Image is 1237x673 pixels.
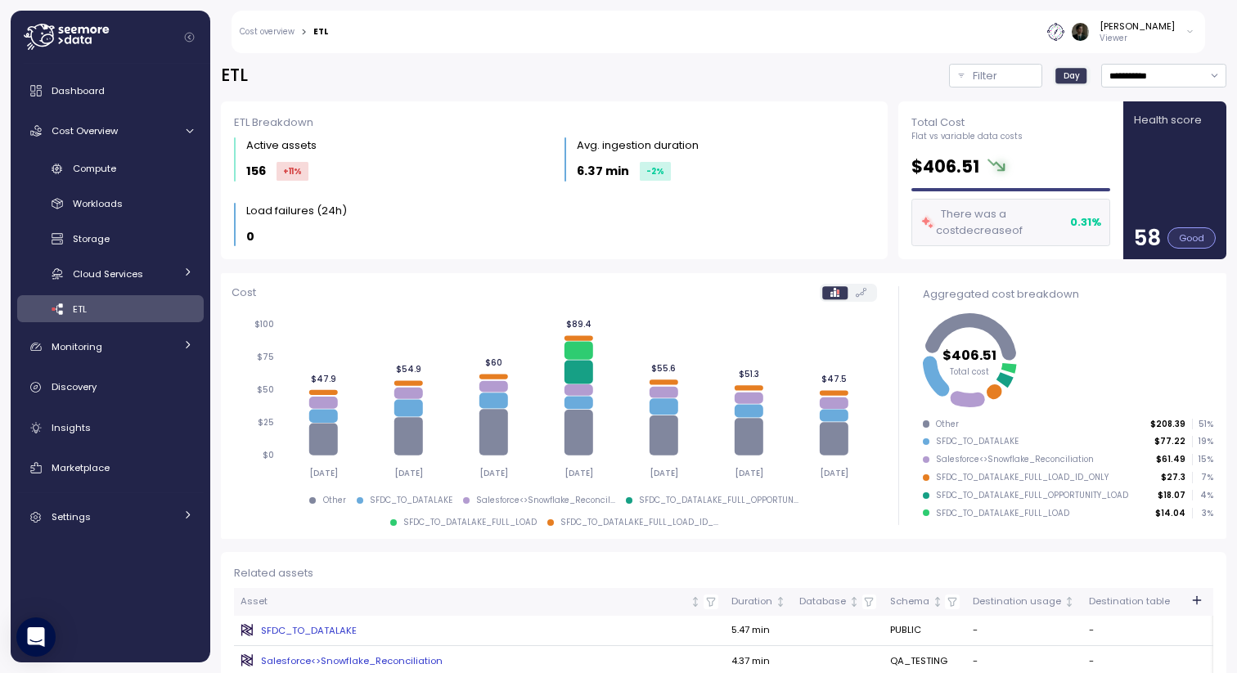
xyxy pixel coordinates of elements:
[1193,490,1212,501] p: 4 %
[565,468,593,478] tspan: [DATE]
[246,162,266,181] p: 156
[936,454,1094,465] div: Salesforce<>Snowflake_Reconciliation
[17,411,204,444] a: Insights
[311,374,336,384] tspan: $47.9
[1156,454,1185,465] p: $61.49
[246,137,317,154] div: Active assets
[240,28,295,36] a: Cost overview
[52,84,105,97] span: Dashboard
[911,155,979,179] h2: $ 406.51
[246,203,347,219] div: Load failures (24h)
[973,654,1075,669] div: -
[241,654,717,667] a: Salesforce<>Snowflake_Reconciliation
[1154,436,1185,447] p: $77.22
[936,472,1109,483] div: SFDC_TO_DATALAKE_FULL_LOAD_ID_ONLY
[52,461,110,474] span: Marketplace
[966,588,1082,616] th: Destination usageNot sorted
[932,596,943,608] div: Not sorted
[1193,472,1212,483] p: 7 %
[232,285,256,301] p: Cost
[52,421,91,434] span: Insights
[911,114,1023,131] p: Total Cost
[920,206,1101,239] div: There was a cost decrease of
[1064,596,1075,608] div: Not sorted
[179,31,200,43] button: Collapse navigation
[73,197,123,210] span: Workloads
[241,624,717,637] a: SFDC_TO_DATALAKE
[479,468,508,478] tspan: [DATE]
[725,616,793,646] td: 5.47 min
[17,191,204,218] a: Workloads
[775,596,786,608] div: Not sorted
[17,226,204,253] a: Storage
[370,495,452,506] div: SFDC_TO_DATALAKE
[739,370,759,380] tspan: $51.3
[257,352,274,363] tspan: $75
[17,155,204,182] a: Compute
[1100,20,1175,33] div: [PERSON_NAME]
[52,340,102,353] span: Monitoring
[950,366,989,377] tspan: Total cost
[735,468,763,478] tspan: [DATE]
[848,596,860,608] div: Not sorted
[651,364,676,375] tspan: $55.6
[73,303,87,316] span: ETL
[577,162,629,181] p: 6.37 min
[973,623,1075,638] div: -
[1158,490,1185,501] p: $18.07
[396,365,421,375] tspan: $54.9
[725,588,793,616] th: DurationNot sorted
[936,436,1019,447] div: SFDC_TO_DATALAKE
[16,617,56,657] div: Open Intercom Messenger
[221,64,248,87] h2: ETL
[52,124,118,137] span: Cost Overview
[17,371,204,404] a: Discovery
[923,286,1213,303] div: Aggregated cost breakdown
[263,451,274,461] tspan: $0
[911,131,1023,142] p: Flat vs variable data costs
[313,28,328,36] div: ETL
[1167,227,1216,249] div: Good
[1150,419,1185,430] p: $208.39
[640,162,671,181] div: -2 %
[246,227,254,246] p: 0
[821,375,847,385] tspan: $47.5
[799,594,846,609] div: Database
[52,510,91,523] span: Settings
[890,594,929,609] div: Schema
[884,616,967,646] td: PUBLIC
[1134,112,1202,128] p: Health score
[942,346,996,365] tspan: $406.51
[936,419,959,430] div: Other
[1134,227,1161,249] p: 58
[17,501,204,534] a: Settings
[309,468,338,478] tspan: [DATE]
[234,114,875,131] div: ETL Breakdown
[1193,454,1212,465] p: 15 %
[257,385,274,396] tspan: $50
[323,495,346,506] div: Other
[17,74,204,107] a: Dashboard
[234,588,725,616] th: AssetNot sorted
[973,68,997,84] p: Filter
[1070,214,1101,231] div: 0.31 %
[650,468,678,478] tspan: [DATE]
[73,232,110,245] span: Storage
[73,267,143,280] span: Cloud Services
[1047,23,1064,40] img: 6791f8edfa6a2c9608b219b1.PNG
[731,594,772,609] div: Duration
[258,418,274,428] tspan: $25
[936,490,1128,501] div: SFDC_TO_DATALAKE_FULL_OPPORTUNITY_LOAD
[1193,508,1212,519] p: 3 %
[1193,436,1212,447] p: 19 %
[566,320,592,330] tspan: $89.4
[17,330,204,363] a: Monitoring
[1155,508,1185,519] p: $14.04
[485,358,502,369] tspan: $60
[793,588,884,616] th: DatabaseNot sorted
[476,495,615,506] div: Salesforce<>Snowflake_Reconcil ...
[403,517,537,528] div: SFDC_TO_DATALAKE_FULL_LOAD
[254,320,274,330] tspan: $100
[1100,33,1175,44] p: Viewer
[234,565,1213,581] div: Related assets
